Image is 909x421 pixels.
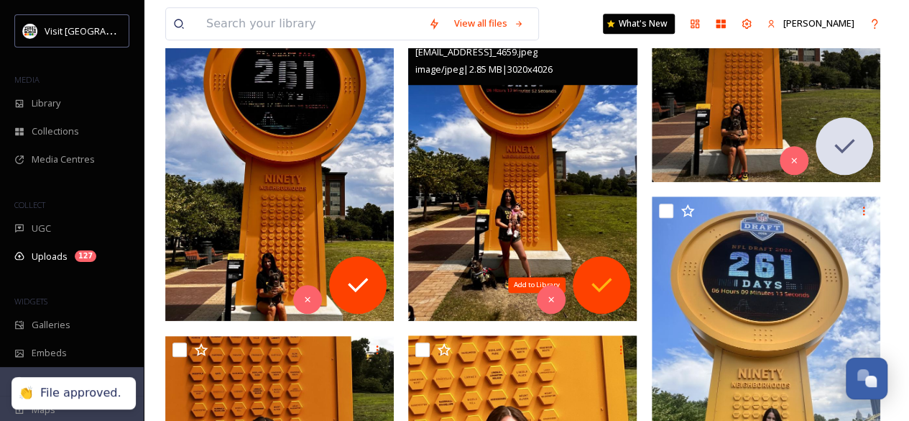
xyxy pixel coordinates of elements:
[32,374,63,388] span: Stories
[165,16,394,321] img: ext_1754861464.967029_marreenmajer@gmail.com-IMG_4646.jpeg
[32,96,60,110] span: Library
[415,45,537,58] span: [EMAIL_ADDRESS]_4659.jpeg
[508,277,566,293] div: Add to Library
[32,403,55,417] span: Maps
[14,199,45,210] span: COLLECT
[45,24,156,37] span: Visit [GEOGRAPHIC_DATA]
[32,250,68,263] span: Uploads
[75,250,96,262] div: 127
[783,17,854,30] span: [PERSON_NAME]
[14,296,47,307] span: WIDGETS
[846,358,887,399] button: Open Chat
[19,386,33,401] div: 👏
[14,74,40,85] span: MEDIA
[32,222,51,235] span: UGC
[199,8,421,40] input: Search your library
[32,346,67,360] span: Embeds
[32,125,79,138] span: Collections
[408,16,637,321] img: ext_1754861464.140859_marreenmajer@gmail.com-IMG_4659.jpeg
[40,386,121,401] div: File approved.
[415,63,552,76] span: image/jpeg | 2.85 MB | 3020 x 4026
[603,14,675,34] a: What's New
[760,9,862,37] a: [PERSON_NAME]
[32,153,95,166] span: Media Centres
[23,24,37,38] img: unnamed.jpg
[447,9,531,37] a: View all files
[32,318,70,332] span: Galleries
